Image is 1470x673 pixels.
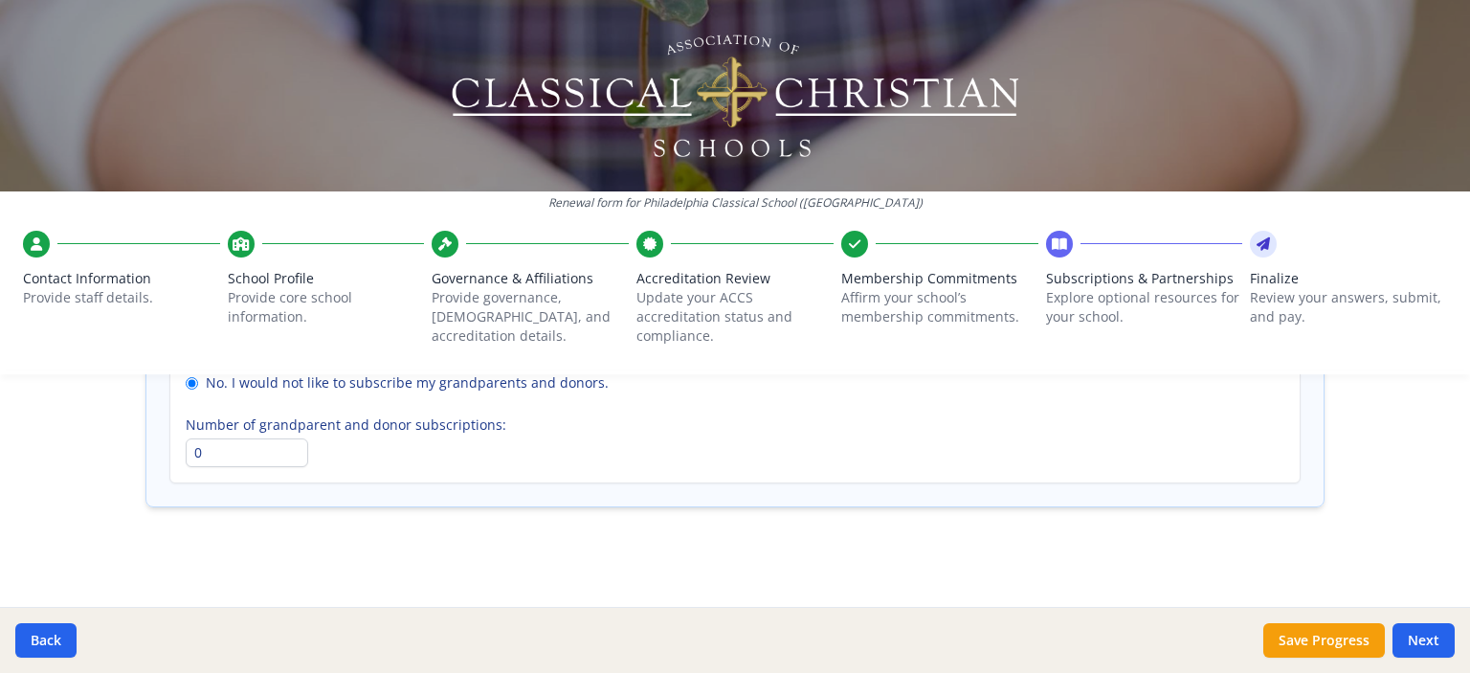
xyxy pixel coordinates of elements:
p: Review your answers, submit, and pay. [1250,288,1447,326]
p: Affirm your school’s membership commitments. [841,288,1038,326]
span: Contact Information [23,269,220,288]
button: Next [1392,623,1455,658]
img: Logo [449,29,1022,163]
label: Number of grandparent and donor subscriptions: [186,415,1284,435]
span: Governance & Affiliations [432,269,629,288]
span: Accreditation Review [636,269,834,288]
p: Provide governance, [DEMOGRAPHIC_DATA], and accreditation details. [432,288,629,346]
p: Explore optional resources for your school. [1046,288,1243,326]
button: Back [15,623,77,658]
span: Finalize [1250,269,1447,288]
p: Update your ACCS accreditation status and compliance. [636,288,834,346]
button: Save Progress [1263,623,1385,658]
p: Provide staff details. [23,288,220,307]
span: Subscriptions & Partnerships [1046,269,1243,288]
span: Membership Commitments [841,269,1038,288]
p: Provide core school information. [228,288,425,326]
span: School Profile [228,269,425,288]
